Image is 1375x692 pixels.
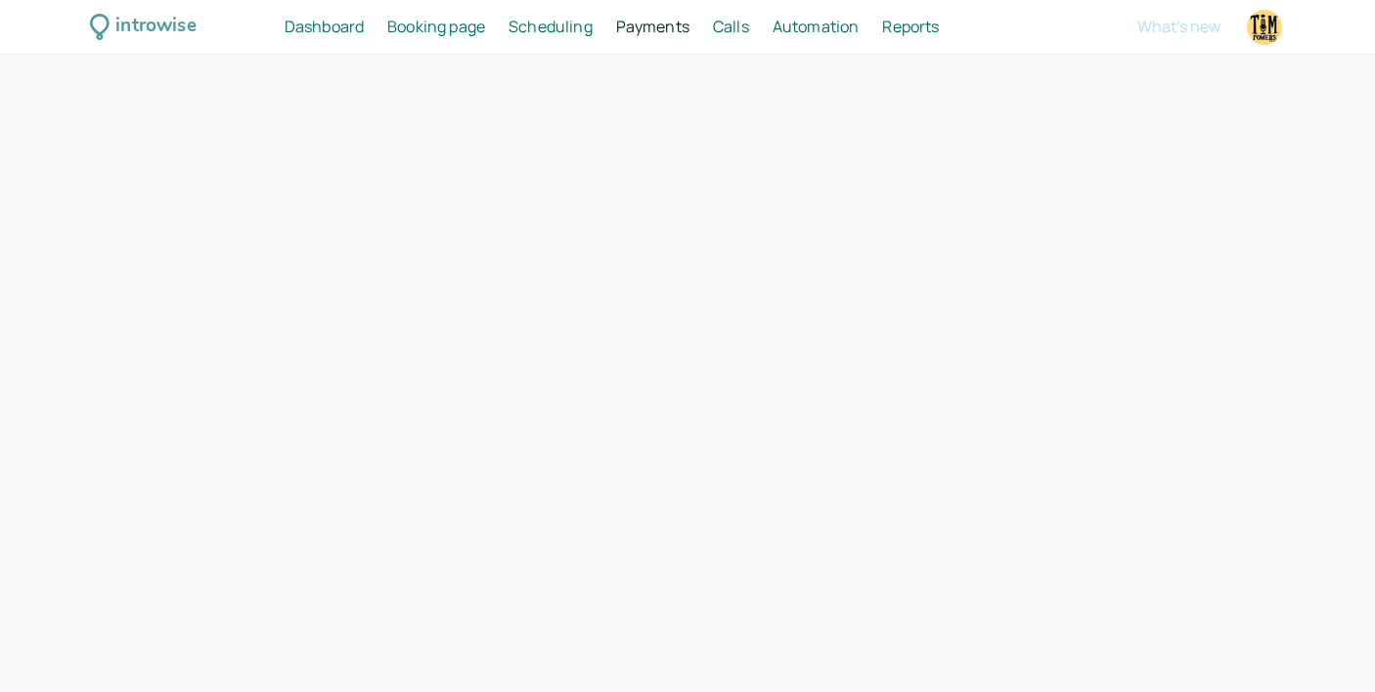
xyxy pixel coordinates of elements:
[115,12,196,42] div: introwise
[773,16,860,37] span: Automation
[616,16,689,37] span: Payments
[773,15,860,40] a: Automation
[509,15,593,40] a: Scheduling
[882,16,939,37] span: Reports
[387,16,485,37] span: Booking page
[509,16,593,37] span: Scheduling
[882,15,939,40] a: Reports
[285,15,364,40] a: Dashboard
[713,16,749,37] span: Calls
[1244,7,1285,48] a: Account
[1137,18,1220,35] button: What's new
[713,15,749,40] a: Calls
[616,15,689,40] a: Payments
[1137,16,1220,37] span: What's new
[285,16,364,37] span: Dashboard
[387,15,485,40] a: Booking page
[90,12,197,42] a: introwise
[1277,598,1375,692] iframe: Chat Widget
